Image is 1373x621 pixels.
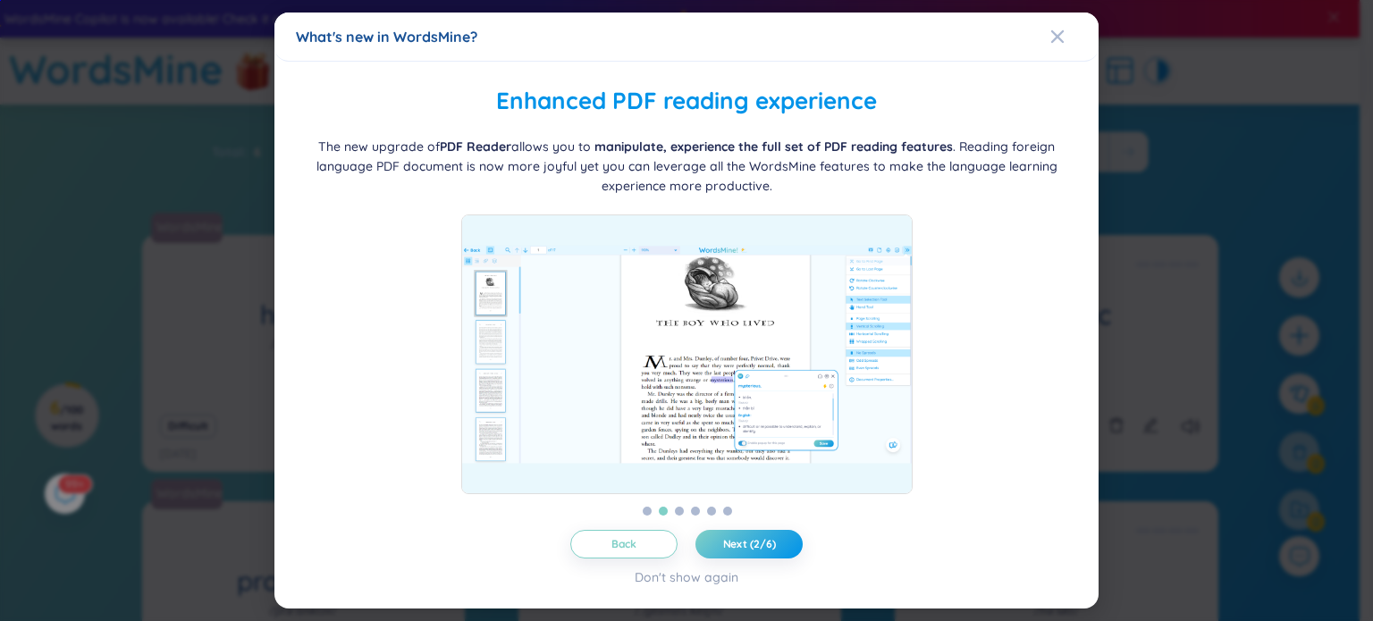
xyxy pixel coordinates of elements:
[594,139,953,155] b: manipulate, experience the full set of PDF reading features
[316,139,1057,195] span: The new upgrade of allows you to . Reading foreign language PDF document is now more joyful yet y...
[643,507,652,516] button: 1
[707,507,716,516] button: 5
[635,567,738,587] div: Don't show again
[659,507,668,516] button: 2
[296,27,1077,46] div: What's new in WordsMine?
[723,507,732,516] button: 6
[695,530,803,558] button: Next (2/6)
[1050,13,1099,61] button: Close
[611,537,637,551] span: Back
[570,530,678,558] button: Back
[691,507,700,516] button: 4
[296,83,1077,120] h2: Enhanced PDF reading experience
[440,139,511,155] b: PDF Reader
[723,537,776,551] span: Next (2/6)
[675,507,684,516] button: 3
